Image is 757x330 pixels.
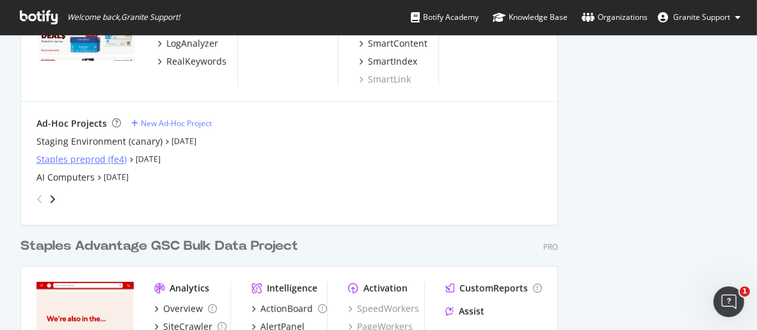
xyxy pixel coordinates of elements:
div: Overview [163,302,203,315]
div: Assist [459,305,484,318]
div: Organizations [582,11,648,24]
a: [DATE] [171,136,196,147]
div: SmartIndex [368,55,417,68]
div: Pro [543,242,558,252]
a: Staging Environment (canary) [36,135,163,148]
a: Overview [154,302,217,315]
div: LogAnalyzer [166,37,218,50]
div: ActionBoard [260,302,313,315]
span: 1 [740,286,750,297]
a: New Ad-Hoc Project [131,118,212,129]
div: SmartContent [368,37,427,50]
a: Staples preprod (fe4) [36,153,127,166]
button: Granite Support [648,7,751,28]
span: Granite Support [673,12,730,22]
a: Assist [445,305,484,318]
div: Activation [363,282,408,295]
a: SpeedWorkers [348,302,419,315]
a: AI Computers [36,171,95,184]
div: Botify Academy [411,11,479,24]
a: Staples Advantage GSC Bulk Data Project [20,237,303,256]
iframe: Intercom live chat [713,286,744,317]
a: SmartContent [359,37,427,50]
div: Staples Advantage GSC Bulk Data Project [20,237,298,256]
div: Intelligence [267,282,317,295]
a: SmartIndex [359,55,417,68]
div: Knowledge Base [493,11,568,24]
div: RealKeywords [166,55,227,68]
a: LogAnalyzer [157,37,218,50]
a: ActionBoard [251,302,327,315]
span: Welcome back, Granite Support ! [67,12,180,22]
div: angle-left [31,189,48,210]
div: Ad-Hoc Projects [36,117,107,130]
div: New Ad-Hoc Project [141,118,212,129]
div: CustomReports [459,282,528,295]
div: Analytics [170,282,209,295]
div: angle-right [48,193,57,206]
a: [DATE] [136,154,161,165]
a: CustomReports [445,282,542,295]
a: [DATE] [104,172,129,183]
a: SmartLink [359,73,411,86]
a: RealKeywords [157,55,227,68]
